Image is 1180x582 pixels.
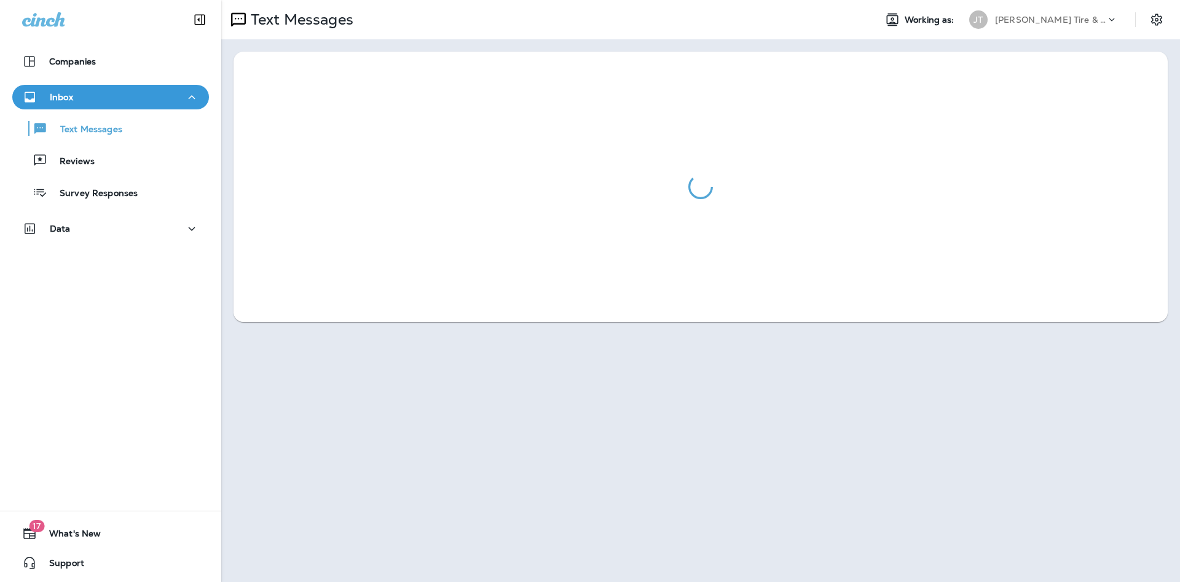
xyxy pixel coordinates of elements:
[246,10,353,29] p: Text Messages
[12,216,209,241] button: Data
[12,179,209,205] button: Survey Responses
[29,520,44,532] span: 17
[995,15,1106,25] p: [PERSON_NAME] Tire & Auto
[12,521,209,546] button: 17What's New
[37,529,101,543] span: What's New
[12,116,209,141] button: Text Messages
[969,10,988,29] div: JT
[47,156,95,168] p: Reviews
[48,124,122,136] p: Text Messages
[12,551,209,575] button: Support
[12,49,209,74] button: Companies
[183,7,217,32] button: Collapse Sidebar
[1146,9,1168,31] button: Settings
[37,558,84,573] span: Support
[50,224,71,234] p: Data
[47,188,138,200] p: Survey Responses
[12,147,209,173] button: Reviews
[49,57,96,66] p: Companies
[905,15,957,25] span: Working as:
[12,85,209,109] button: Inbox
[50,92,73,102] p: Inbox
